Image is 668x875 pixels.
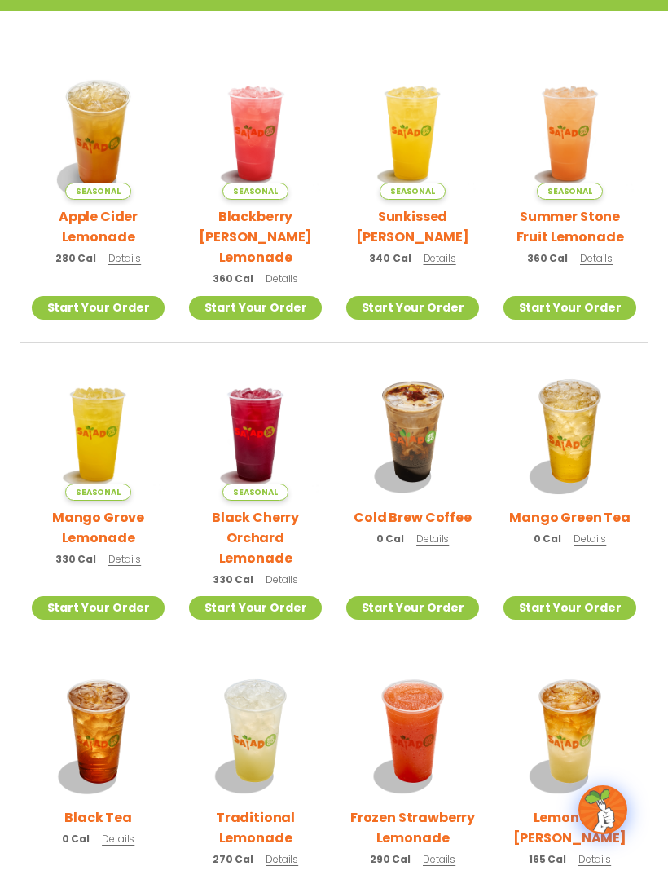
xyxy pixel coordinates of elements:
span: Details [266,572,298,586]
h2: Apple Cider Lemonade [32,206,165,247]
span: Seasonal [65,484,131,501]
a: Start Your Order [503,296,636,320]
h2: Mango Grove Lemonade [32,507,165,548]
span: 0 Cal [534,532,561,546]
span: 280 Cal [55,251,96,266]
a: Start Your Order [346,296,479,320]
span: 290 Cal [370,852,411,867]
h2: Sunkissed [PERSON_NAME] [346,206,479,247]
img: Product photo for Traditional Lemonade [189,668,322,801]
span: Seasonal [222,484,288,501]
h2: Frozen Strawberry Lemonade [346,807,479,848]
span: 165 Cal [529,852,566,867]
span: 0 Cal [376,532,404,546]
span: 340 Cal [369,251,411,266]
span: Details [266,272,298,285]
img: Product photo for Lemonade Arnold Palmer [503,668,636,801]
span: Details [580,251,613,265]
span: 270 Cal [213,852,253,867]
h2: Summer Stone Fruit Lemonade [503,206,636,247]
span: Seasonal [65,183,131,200]
img: Product photo for Frozen Strawberry Lemonade [346,668,479,801]
span: 330 Cal [213,572,253,587]
span: Details [108,552,141,566]
span: 360 Cal [527,251,568,266]
h2: Cold Brew Coffee [354,507,471,528]
span: Details [102,832,134,846]
h2: Black Cherry Orchard Lemonade [189,507,322,568]
h2: Mango Green Tea [509,507,631,528]
img: Product photo for Cold Brew Coffee [346,368,479,501]
span: 330 Cal [55,552,96,567]
img: Product photo for Summer Stone Fruit Lemonade [503,67,636,200]
span: Details [108,251,141,265]
span: 0 Cal [62,832,90,846]
a: Start Your Order [32,296,165,320]
img: Product photo for Sunkissed Yuzu Lemonade [346,67,479,200]
span: Seasonal [222,183,288,200]
h2: Lemonade [PERSON_NAME] [503,807,636,848]
a: Start Your Order [503,596,636,620]
span: 360 Cal [213,272,253,286]
img: wpChatIcon [580,787,626,833]
span: Details [266,852,298,866]
a: Start Your Order [346,596,479,620]
span: Seasonal [380,183,446,200]
span: Seasonal [537,183,603,200]
span: Details [424,251,456,265]
img: Product photo for Mango Grove Lemonade [32,368,165,501]
img: Product photo for Blackberry Bramble Lemonade [189,67,322,200]
span: Details [416,532,449,546]
img: Product photo for Mango Green Tea [503,368,636,501]
span: Details [578,852,611,866]
img: Product photo for Black Tea [32,668,165,801]
a: Start Your Order [189,596,322,620]
h2: Black Tea [64,807,132,828]
a: Start Your Order [32,596,165,620]
img: Product photo for Apple Cider Lemonade [32,67,165,200]
a: Start Your Order [189,296,322,320]
h2: Traditional Lemonade [189,807,322,848]
span: Details [423,852,455,866]
span: Details [574,532,606,546]
img: Product photo for Black Cherry Orchard Lemonade [189,368,322,501]
h2: Blackberry [PERSON_NAME] Lemonade [189,206,322,267]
